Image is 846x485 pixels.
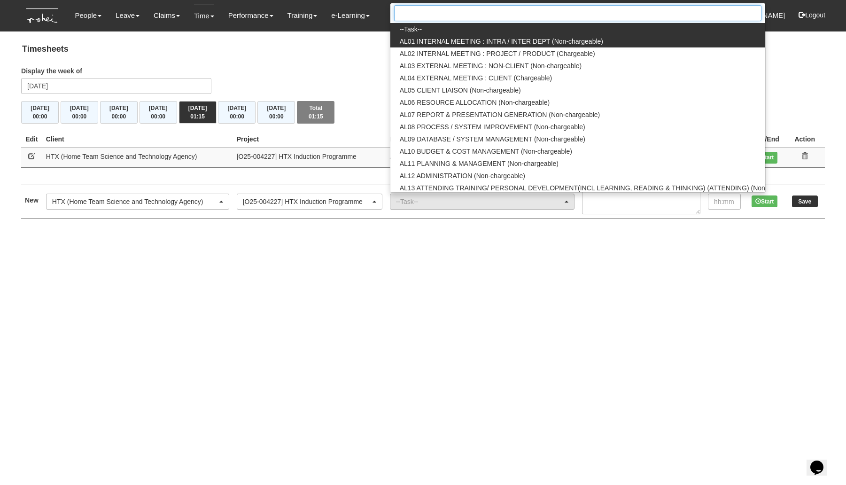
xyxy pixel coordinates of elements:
[390,194,574,210] button: --Task--
[386,148,578,167] td: AL04 EXTERNAL MEETING : CLIENT (Chargeable)
[21,66,82,76] label: Display the week of
[400,110,600,119] span: AL07 REPORT & PRESENTATION GENERATION (Non-chargeable)
[46,194,229,210] button: HTX (Home Team Science and Technology Agency)
[792,4,832,26] button: Logout
[784,131,825,148] th: Action
[111,113,126,120] span: 00:00
[33,113,47,120] span: 00:00
[792,196,818,207] input: Save
[218,101,256,124] button: [DATE]00:00
[287,5,318,26] a: Training
[400,134,585,144] span: AL09 DATABASE / SYSTEM MANAGEMENT (Non-chargeable)
[100,101,138,124] button: [DATE]00:00
[42,131,233,148] th: Client
[154,5,180,26] a: Claims
[400,98,550,107] span: AL06 RESOURCE ALLOCATION (Non-chargeable)
[386,131,578,148] th: Project Task
[269,113,284,120] span: 00:00
[228,5,273,26] a: Performance
[179,101,217,124] button: [DATE]01:15
[394,5,761,21] input: Search
[400,61,582,70] span: AL03 EXTERNAL MEETING : NON-CLIENT (Non-chargeable)
[233,148,386,167] td: [O25-004227] HTX Induction Programme
[400,86,521,95] span: AL05 CLIENT LIAISON (Non-chargeable)
[297,101,334,124] button: Total01:15
[21,131,42,148] th: Edit
[25,196,39,205] label: New
[257,101,295,124] button: [DATE]00:00
[243,197,371,206] div: [O25-004227] HTX Induction Programme
[708,194,741,210] input: hh:mm
[400,147,572,156] span: AL10 BUDGET & COST MANAGEMENT (Non-chargeable)
[400,73,552,83] span: AL04 EXTERNAL MEETING : CLIENT (Chargeable)
[400,49,595,58] span: AL02 INTERNAL MEETING : PROJECT / PRODUCT (Chargeable)
[331,5,370,26] a: e-Learning
[400,122,585,132] span: AL08 PROCESS / SYSTEM IMPROVEMENT (Non-chargeable)
[72,113,87,120] span: 00:00
[396,197,563,206] div: --Task--
[230,113,244,120] span: 00:00
[752,196,777,207] button: Start
[21,40,825,59] h4: Timesheets
[309,113,323,120] span: 01:15
[194,5,214,27] a: Time
[400,24,422,34] span: --Task--
[237,194,382,210] button: [O25-004227] HTX Induction Programme
[151,113,165,120] span: 00:00
[140,101,177,124] button: [DATE]00:00
[52,197,217,206] div: HTX (Home Team Science and Technology Agency)
[400,171,525,180] span: AL12 ADMINISTRATION (Non-chargeable)
[61,101,98,124] button: [DATE]00:00
[116,5,140,26] a: Leave
[807,447,837,476] iframe: chat widget
[400,183,802,193] span: AL13 ATTENDING TRAINING/ PERSONAL DEVELOPMENT(INCL LEARNING, READING & THINKING) (ATTENDING) (Non...
[233,131,386,148] th: Project
[21,101,59,124] button: [DATE]00:00
[400,37,603,46] span: AL01 INTERNAL MEETING : INTRA / INTER DEPT (Non-chargeable)
[400,159,559,168] span: AL11 PLANNING & MANAGEMENT (Non-chargeable)
[42,148,233,167] td: HTX (Home Team Science and Technology Agency)
[190,113,205,120] span: 01:15
[21,101,825,124] div: Timesheet Week Summary
[75,5,102,26] a: People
